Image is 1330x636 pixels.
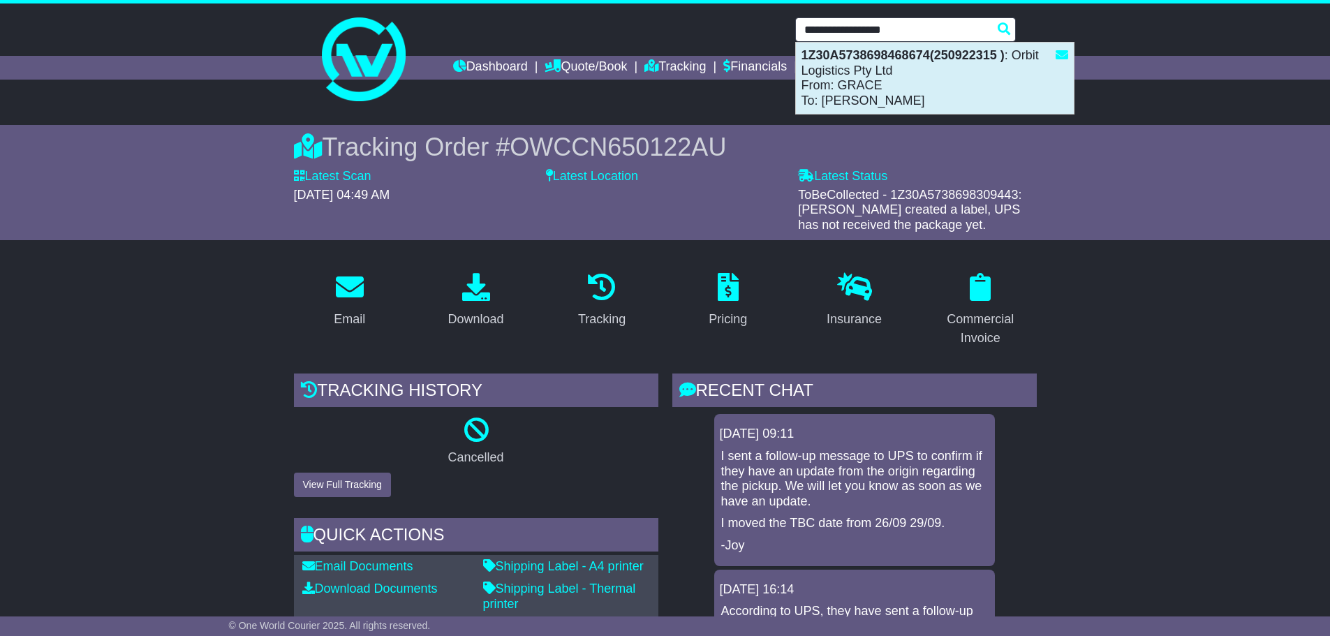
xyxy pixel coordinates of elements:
label: Latest Status [798,169,887,184]
label: Latest Location [546,169,638,184]
div: : Orbit Logistics Pty Ltd From: GRACE To: [PERSON_NAME] [796,43,1074,114]
div: Quick Actions [294,518,658,556]
span: OWCCN650122AU [510,133,726,161]
div: [DATE] 16:14 [720,582,989,598]
span: [DATE] 04:49 AM [294,188,390,202]
a: Financials [723,56,787,80]
div: Pricing [709,310,747,329]
strong: 1Z30A5738698468674(250922315 ) [801,48,1005,62]
div: Email [334,310,365,329]
a: Shipping Label - Thermal printer [483,582,636,611]
span: ToBeCollected - 1Z30A5738698309443: [PERSON_NAME] created a label, UPS has not received the packa... [798,188,1021,232]
a: Download [438,268,512,334]
div: Tracking history [294,374,658,411]
a: Shipping Label - A4 printer [483,559,644,573]
p: -Joy [721,538,988,554]
a: Email Documents [302,559,413,573]
div: Download [448,310,503,329]
p: I moved the TBC date from 26/09 29/09. [721,516,988,531]
div: Commercial Invoice [933,310,1028,348]
p: I sent a follow-up message to UPS to confirm if they have an update from the origin regarding the... [721,449,988,509]
a: Insurance [818,268,891,334]
div: [DATE] 09:11 [720,427,989,442]
div: Tracking [578,310,626,329]
p: Cancelled [294,450,658,466]
a: Download Documents [302,582,438,596]
label: Latest Scan [294,169,371,184]
div: RECENT CHAT [672,374,1037,411]
a: Tracking [644,56,706,80]
a: Tracking [569,268,635,334]
button: View Full Tracking [294,473,391,497]
div: Insurance [827,310,882,329]
a: Quote/Book [545,56,627,80]
span: © One World Courier 2025. All rights reserved. [229,620,431,631]
a: Commercial Invoice [924,268,1037,353]
a: Pricing [700,268,756,334]
a: Email [325,268,374,334]
a: Dashboard [453,56,528,80]
div: Tracking Order # [294,132,1037,162]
